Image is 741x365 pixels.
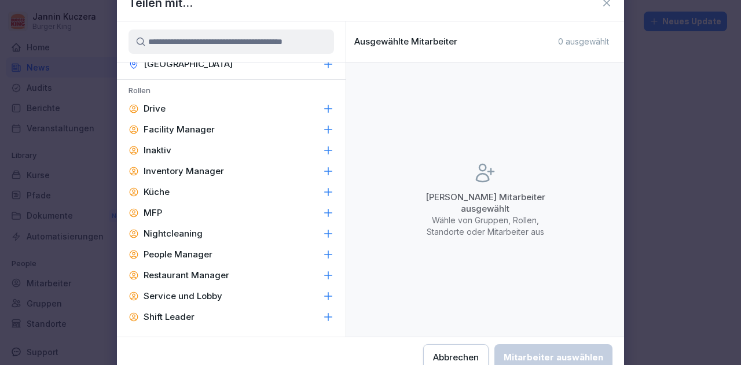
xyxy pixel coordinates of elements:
p: Drive [144,103,166,115]
p: [PERSON_NAME] Mitarbeiter ausgewählt [416,191,555,215]
p: Rollen [117,86,346,98]
div: Mitarbeiter auswählen [504,351,603,364]
p: Nightcleaning [144,228,203,239]
p: MFP [144,207,162,219]
p: Ausgewählte Mitarbeiter [354,36,457,47]
p: Wähle von Gruppen, Rollen, Standorte oder Mitarbeiter aus [416,215,555,238]
div: Abbrechen [433,351,479,364]
p: Facility Manager [144,124,215,135]
p: Restaurant Manager [144,270,229,281]
p: Shift Leader [144,311,195,323]
p: Inventory Manager [144,165,224,177]
p: 0 ausgewählt [558,36,609,47]
p: [GEOGRAPHIC_DATA] [144,58,233,70]
p: Küche [144,186,170,198]
p: Service und Lobby [144,290,222,302]
p: People Manager [144,249,212,260]
p: Inaktiv [144,145,171,156]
